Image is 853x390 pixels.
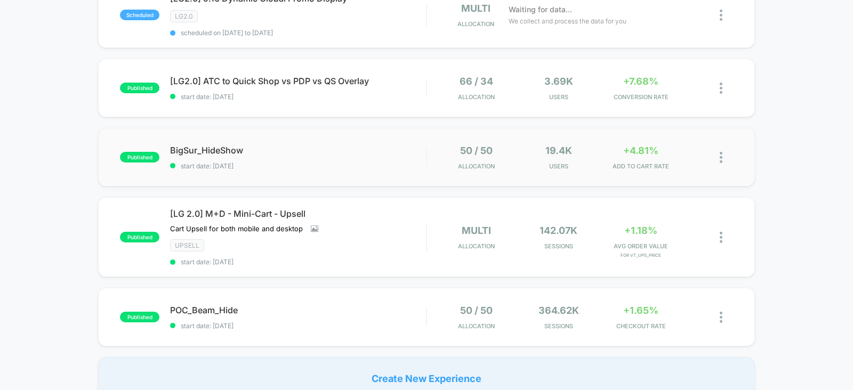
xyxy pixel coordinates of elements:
span: scheduled [120,10,159,20]
span: multi [462,225,491,236]
img: close [720,83,722,94]
span: published [120,83,159,93]
span: Allocation [457,20,494,28]
span: Cart Upsell for both mobile and desktop [170,224,303,233]
span: Upsell [170,239,204,251]
span: [LG 2.0] M+D - Mini-Cart - Upsell [170,208,426,219]
span: scheduled on [DATE] to [DATE] [170,29,426,37]
span: CHECKOUT RATE [602,322,680,330]
span: [LG2.0] ATC to Quick Shop vs PDP vs QS Overlay [170,76,426,86]
span: published [120,232,159,242]
span: ADD TO CART RATE [602,162,680,170]
span: 66 / 34 [460,76,493,87]
span: POC_Beam_Hide [170,305,426,315]
span: start date: [DATE] [170,258,426,266]
span: Sessions [520,242,597,250]
span: start date: [DATE] [170,162,426,170]
span: Users [520,162,597,170]
span: published [120,312,159,322]
span: +4.81% [623,145,658,156]
img: close [720,152,722,163]
span: start date: [DATE] [170,322,426,330]
span: +7.68% [623,76,658,87]
span: multi [461,3,490,14]
span: LG2.0 [170,10,198,22]
span: 3.69k [544,76,573,87]
span: Waiting for data... [509,4,572,15]
span: Users [520,93,597,101]
span: 19.4k [545,145,572,156]
span: 50 / 50 [460,145,493,156]
span: Sessions [520,322,597,330]
span: 142.07k [540,225,577,236]
span: published [120,152,159,162]
span: Allocation [458,162,495,170]
span: start date: [DATE] [170,93,426,101]
img: close [720,232,722,243]
span: CONVERSION RATE [602,93,680,101]
span: We collect and process the data for you [509,16,626,26]
img: close [720,10,722,21]
span: 50 / 50 [460,305,493,316]
img: close [720,312,722,323]
span: BigSur_HideShow [170,145,426,156]
span: +1.18% [624,225,657,236]
span: AVG ORDER VALUE [602,242,680,250]
span: 364.62k [538,305,579,316]
span: Allocation [458,322,495,330]
span: Allocation [458,242,495,250]
span: for VT_UpS_Price [602,253,680,258]
span: Allocation [458,93,495,101]
span: +1.65% [623,305,658,316]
